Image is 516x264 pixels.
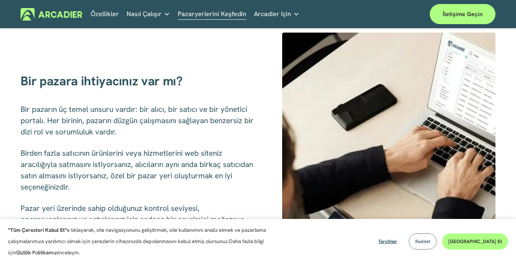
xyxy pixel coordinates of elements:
p: e tıklayarak , site navigasyonunu geliştirmek, site kullanımını analiz etmek ve pazarlama çalışma... [8,225,270,258]
button: Reddet [409,233,437,250]
div: Sohbet Aracı [476,225,516,264]
img: Arcadier [21,8,82,21]
button: [GEOGRAPHIC_DATA] et [442,233,508,250]
span: Bir pazarın üç temel unsuru vardır: bir alıcı, bir satıcı ve bir yönetici portalı. Her birinin, p... [21,104,256,137]
span: Arcadier Için [254,8,291,20]
span: Birden fazla satıcının ürünlerini veya hizmetlerini web siteniz aracılığıyla satmasını istiyorsan... [21,148,255,192]
a: Pazaryerlerini Keşfedin [178,8,246,21]
a: klasör açılır menüsü [254,8,300,21]
span: Nasıl Çalışır [127,8,162,20]
a: klasör açılır menüsü [127,8,170,21]
strong: "Tüm Çerezleri Kabul Et" [8,227,67,233]
button: Tercihler [372,233,403,250]
a: Özellikler [91,8,119,21]
span: Reddet [415,238,430,245]
span: [GEOGRAPHIC_DATA] et [448,238,502,245]
span: Tercihler [378,238,397,245]
span: Bir pazara ihtiyacınız var mı? [21,73,183,89]
a: İletişime Geçin [430,4,495,24]
a: Gizlilik Politikamızı [16,249,58,256]
span: Pazar yeri üzerinde sahip olduğunuz kontrol seviyesi, operasyonlarınız ve satışlarınız için sadec... [21,203,247,236]
iframe: Sohbet Widget'ı [476,225,516,264]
